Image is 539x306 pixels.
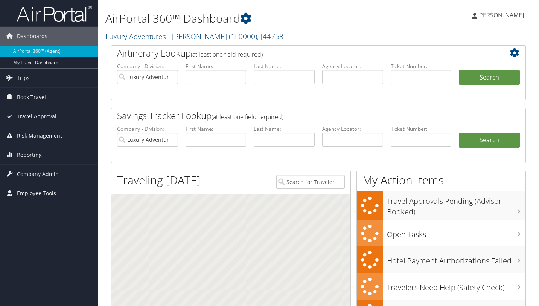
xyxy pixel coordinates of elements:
[472,4,531,26] a: [PERSON_NAME]
[17,184,56,203] span: Employee Tools
[391,125,452,133] label: Ticket Number:
[357,246,525,273] a: Hotel Payment Authorizations Failed
[459,70,520,85] button: Search
[17,126,62,145] span: Risk Management
[459,133,520,148] a: Search
[387,192,525,217] h3: Travel Approvals Pending (Advisor Booked)
[254,125,315,133] label: Last Name:
[186,63,247,70] label: First Name:
[17,27,47,46] span: Dashboards
[322,63,383,70] label: Agency Locator:
[357,172,525,188] h1: My Action Items
[117,63,178,70] label: Company - Division:
[17,165,59,184] span: Company Admin
[17,5,92,23] img: airportal-logo.png
[254,63,315,70] label: Last Name:
[117,125,178,133] label: Company - Division:
[191,50,263,58] span: (at least one field required)
[257,31,286,41] span: , [ 44753 ]
[477,11,524,19] span: [PERSON_NAME]
[229,31,257,41] span: ( 1F0000 )
[186,125,247,133] label: First Name:
[357,273,525,300] a: Travelers Need Help (Safety Check)
[357,191,525,220] a: Travel Approvals Pending (Advisor Booked)
[387,225,525,240] h3: Open Tasks
[117,109,485,122] h2: Savings Tracker Lookup
[117,172,201,188] h1: Traveling [DATE]
[387,252,525,266] h3: Hotel Payment Authorizations Failed
[357,220,525,247] a: Open Tasks
[17,145,42,164] span: Reporting
[17,107,56,126] span: Travel Approval
[117,47,485,60] h2: Airtinerary Lookup
[105,31,286,41] a: Luxury Adventures - [PERSON_NAME]
[391,63,452,70] label: Ticket Number:
[276,175,345,189] input: Search for Traveler
[387,278,525,293] h3: Travelers Need Help (Safety Check)
[17,69,30,87] span: Trips
[117,133,178,147] input: search accounts
[17,88,46,107] span: Book Travel
[105,11,390,26] h1: AirPortal 360™ Dashboard
[322,125,383,133] label: Agency Locator:
[212,113,283,121] span: (at least one field required)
